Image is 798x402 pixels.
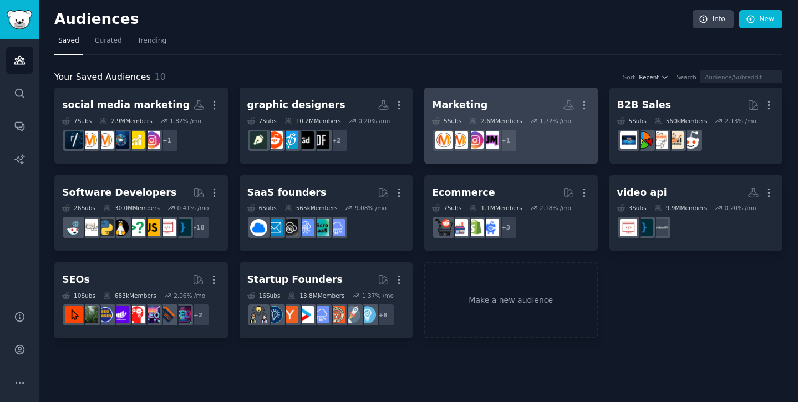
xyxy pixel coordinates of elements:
img: B2BSaaS [250,219,267,236]
div: 560k Members [654,117,708,125]
div: 26 Sub s [62,204,95,212]
div: + 2 [186,303,210,327]
div: 7 Sub s [247,117,277,125]
div: 3 Sub s [617,204,647,212]
input: Audience/Subreddit [700,70,782,83]
span: Curated [95,36,122,46]
img: SEO_Digital_Marketing [143,306,160,323]
img: microsaas [312,219,329,236]
img: b2b_sales [651,131,668,149]
img: graphic_design [250,131,267,149]
a: Saved [54,32,83,55]
a: SaaS founders6Subs565kMembers9.08% /moSaaSmicrosaasSaaSSalesNoCodeSaaSSaaS_Email_MarketingB2BSaaS [240,175,413,251]
img: videoapi [651,219,668,236]
div: 0.41 % /mo [177,204,209,212]
div: 0.20 % /mo [358,117,390,125]
img: linux [112,219,129,236]
div: 0.20 % /mo [725,204,756,212]
div: Software Developers [62,186,176,200]
div: social media marketing [62,98,190,112]
div: B2B Sales [617,98,672,112]
img: B_2_B_Selling_Tips [620,131,637,149]
div: 7 Sub s [62,117,92,125]
div: video api [617,186,667,200]
img: learnpython [81,219,98,236]
img: marketing [451,131,468,149]
div: 1.37 % /mo [362,292,394,299]
div: + 18 [186,216,210,239]
div: 13.8M Members [288,292,344,299]
div: 565k Members [284,204,338,212]
img: growmybusiness [250,306,267,323]
img: DesignPorn [281,131,298,149]
div: Ecommerce [432,186,495,200]
div: 5 Sub s [432,117,461,125]
img: bigseo [159,306,176,323]
div: 2.9M Members [99,117,152,125]
img: shopify [466,219,484,236]
img: sales [682,131,699,149]
img: ycombinator [281,306,298,323]
img: ecommercemarketing [482,219,499,236]
img: SocialMediaPromotion [128,131,145,149]
img: TechSEO [128,306,145,323]
img: seogrowth [112,306,129,323]
img: DigitalMarketing [81,131,98,149]
img: logodesign [266,131,283,149]
a: SEOs10Subs683kMembers2.06% /mo+2SEObigseoSEO_Digital_MarketingTechSEOseogrowthSEO_casesLocal_SEOG... [54,262,228,338]
img: webdev [159,219,176,236]
div: 1.72 % /mo [540,117,571,125]
div: 683k Members [103,292,156,299]
span: Recent [639,73,659,81]
div: 1.82 % /mo [170,117,201,125]
a: graphic designers7Subs10.2MMembers0.20% /mo+2designfreebieGraphicDesigningDesignPornlogodesigngra... [240,88,413,164]
div: + 3 [494,216,517,239]
div: 30.0M Members [103,204,160,212]
img: SEO_cases [96,306,114,323]
a: Curated [91,32,126,55]
img: DigitalMarketing [435,131,453,149]
span: Your Saved Audiences [54,70,151,84]
div: + 8 [372,303,395,327]
img: digital_marketing [112,131,129,149]
a: Info [693,10,734,29]
a: Startup Founders16Subs13.8MMembers1.37% /mo+8EntrepreneurstartupsEntrepreneurRideAlongSaaSstartup... [240,262,413,338]
img: EntrepreneurRideAlong [328,306,345,323]
div: Startup Founders [247,273,343,287]
button: Recent [639,73,669,81]
div: Marketing [432,98,487,112]
div: 9.08 % /mo [355,204,387,212]
div: Search [677,73,697,81]
div: 6 Sub s [247,204,277,212]
img: InstagramMarketing [143,131,160,149]
img: GummySearch logo [7,10,32,29]
img: programming [636,219,653,236]
div: SaaS founders [247,186,327,200]
a: B2B Sales5Subs560kMembers2.13% /mosalessalestechniquesb2b_salesB2BSalesB_2_B_Selling_Tips [609,88,783,164]
div: 7 Sub s [432,204,461,212]
a: Trending [134,32,170,55]
img: marketing [96,131,114,149]
a: Marketing5Subs2.6MMembers1.72% /mo+1ultimockInstagramMarketingmarketingDigitalMarketing [424,88,598,164]
img: ultimock [482,131,499,149]
span: Saved [58,36,79,46]
img: SaaS [328,219,345,236]
img: Entrepreneur [359,306,376,323]
img: Local_SEO [81,306,98,323]
div: 5 Sub s [617,117,647,125]
img: startup [297,306,314,323]
div: SEOs [62,273,90,287]
div: 2.6M Members [469,117,522,125]
div: 9.9M Members [654,204,707,212]
img: SaaS [312,306,329,323]
img: B2BSales [636,131,653,149]
img: ecommerce_growth [451,219,468,236]
img: Entrepreneurship [266,306,283,323]
div: 10.2M Members [284,117,341,125]
img: NoCodeSaaS [281,219,298,236]
img: SocialMediaManagers [65,131,83,149]
img: webdev [620,219,637,236]
img: startups [343,306,360,323]
div: + 1 [155,129,179,152]
img: GoogleSearchConsole [65,306,83,323]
